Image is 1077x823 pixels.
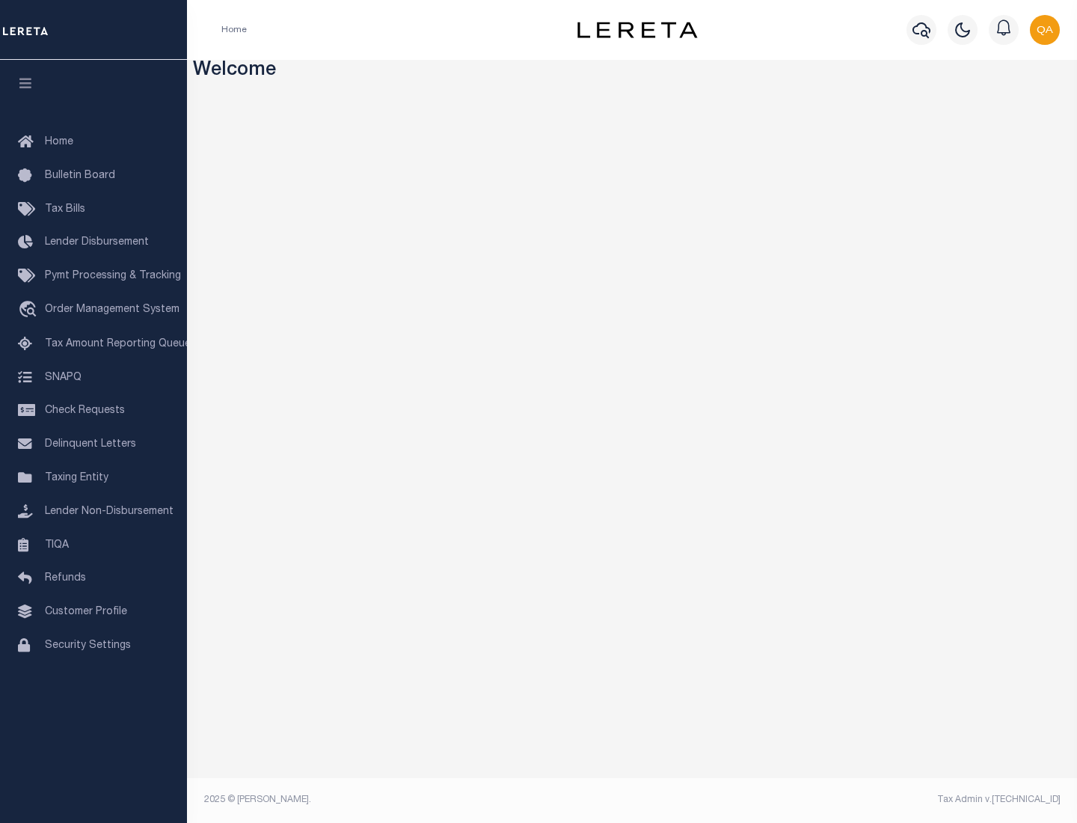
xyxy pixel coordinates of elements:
span: Customer Profile [45,607,127,617]
i: travel_explore [18,301,42,320]
span: Bulletin Board [45,171,115,181]
div: 2025 © [PERSON_NAME]. [193,793,633,807]
span: Lender Non-Disbursement [45,507,174,517]
span: Home [45,137,73,147]
span: Refunds [45,573,86,584]
span: TIQA [45,539,69,550]
span: Tax Bills [45,204,85,215]
img: svg+xml;base64,PHN2ZyB4bWxucz0iaHR0cDovL3d3dy53My5vcmcvMjAwMC9zdmciIHBvaW50ZXItZXZlbnRzPSJub25lIi... [1030,15,1060,45]
span: Order Management System [45,305,179,315]
li: Home [221,23,247,37]
img: logo-dark.svg [577,22,697,38]
span: Delinquent Letters [45,439,136,450]
span: Pymt Processing & Tracking [45,271,181,281]
span: Lender Disbursement [45,237,149,248]
span: Check Requests [45,406,125,416]
h3: Welcome [193,60,1072,83]
span: Security Settings [45,640,131,651]
span: Taxing Entity [45,473,108,483]
span: Tax Amount Reporting Queue [45,339,191,349]
div: Tax Admin v.[TECHNICAL_ID] [643,793,1061,807]
span: SNAPQ [45,372,82,382]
